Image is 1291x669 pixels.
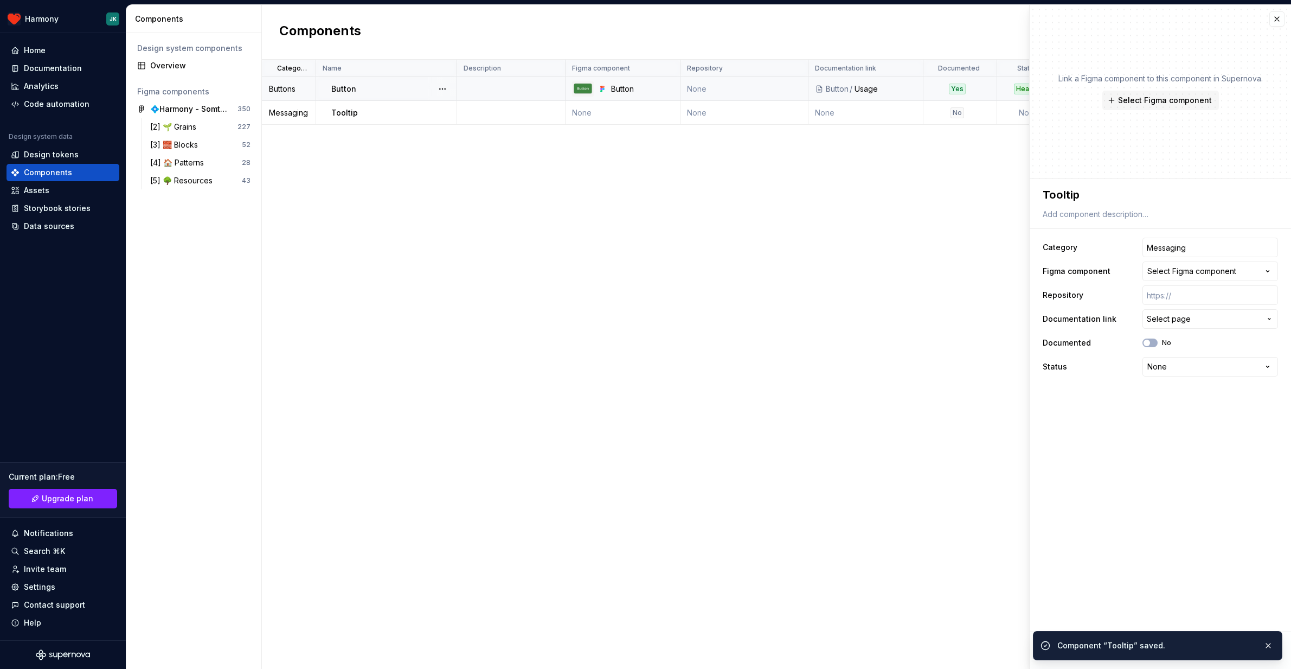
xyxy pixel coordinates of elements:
div: [5] 🌳 Resources [150,175,217,186]
div: Component “Tooltip” saved. [1057,640,1255,651]
div: Settings [24,582,55,592]
td: None [680,101,808,125]
td: None [997,101,1060,125]
p: Tooltip [331,107,358,118]
input: Empty [1142,238,1278,257]
a: Overview [133,57,255,74]
img: Button [573,83,593,95]
td: None [680,77,808,101]
div: Analytics [24,81,59,92]
label: Category [1043,242,1077,253]
div: Messaging [262,107,315,118]
button: Help [7,614,119,632]
a: Data sources [7,218,119,235]
a: Analytics [7,78,119,95]
button: Select Figma component [1142,262,1278,281]
span: Select Figma component [1118,95,1212,106]
div: 350 [237,105,251,113]
div: 43 [242,176,251,185]
label: Documentation link [1043,314,1116,324]
p: Name [323,64,342,73]
label: Status [1043,361,1067,372]
span: Upgrade plan [42,493,93,504]
div: Figma components [137,86,251,97]
a: [3] 🧱 Blocks52 [146,136,255,154]
img: 41dd58b4-cf0d-4748-b605-c484c7e167c9.png [8,12,21,26]
td: None [808,101,923,125]
button: Select Figma component [1102,91,1219,110]
input: https:// [1142,285,1278,305]
label: Figma component [1043,266,1110,277]
p: Documentation link [815,64,876,73]
div: Design system data [9,132,73,141]
div: Harmony [25,14,59,24]
div: [3] 🧱 Blocks [150,139,202,150]
div: 💠Harmony - Somtoday Product Language [150,104,231,114]
textarea: Tooltip [1040,185,1276,205]
div: Overview [150,60,251,71]
h2: Components [279,22,361,42]
div: Help [24,617,41,628]
p: Link a Figma component to this component in Supernova. [1058,73,1263,84]
button: Select page [1142,309,1278,329]
td: None [566,101,680,125]
div: 227 [237,123,251,131]
div: Current plan : Free [9,472,117,482]
div: Search ⌘K [24,546,65,557]
div: 28 [242,158,251,167]
a: Settings [7,578,119,596]
div: Invite team [24,564,66,575]
p: Description [464,64,501,73]
div: Design system components [137,43,251,54]
a: 💠Harmony - Somtoday Product Language350 [133,100,255,118]
div: Healthy [1014,84,1043,94]
a: Documentation [7,60,119,77]
div: Design tokens [24,149,79,160]
a: Code automation [7,95,119,113]
p: Button [331,84,356,94]
p: Repository [687,64,723,73]
a: Assets [7,182,119,199]
a: Home [7,42,119,59]
div: Select Figma component [1147,266,1236,277]
div: Contact support [24,600,85,610]
div: JK [110,15,117,23]
p: Status [1017,64,1037,73]
svg: Supernova Logo [36,649,90,660]
div: Button [826,84,849,94]
div: Buttons [262,84,315,94]
a: [5] 🌳 Resources43 [146,172,255,189]
button: Upgrade plan [9,489,117,508]
a: Components [7,164,119,181]
div: Home [24,45,46,56]
a: [2] 🌱 Grains227 [146,118,255,136]
button: Search ⌘K [7,543,119,560]
div: Yes [949,84,966,94]
div: Components [24,167,72,178]
div: No [950,107,964,118]
div: [2] 🌱 Grains [150,122,201,132]
a: Invite team [7,560,119,578]
button: Notifications [7,525,119,542]
div: Components [135,14,257,24]
div: Documentation [24,63,82,74]
div: Button [611,84,673,94]
div: / [849,84,855,94]
div: Assets [24,185,49,196]
span: Select page [1147,314,1191,324]
div: Data sources [24,221,74,232]
div: Notifications [24,528,73,539]
div: Usage [855,84,916,94]
label: Documented [1043,337,1091,348]
button: HarmonyJK [2,7,124,30]
div: Code automation [24,99,89,110]
div: [4] 🏠 Patterns [150,157,208,168]
button: Contact support [7,596,119,614]
p: Figma component [572,64,630,73]
label: No [1162,339,1171,347]
a: [4] 🏠 Patterns28 [146,154,255,171]
div: 52 [242,141,251,149]
a: Storybook stories [7,200,119,217]
p: Documented [938,64,980,73]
